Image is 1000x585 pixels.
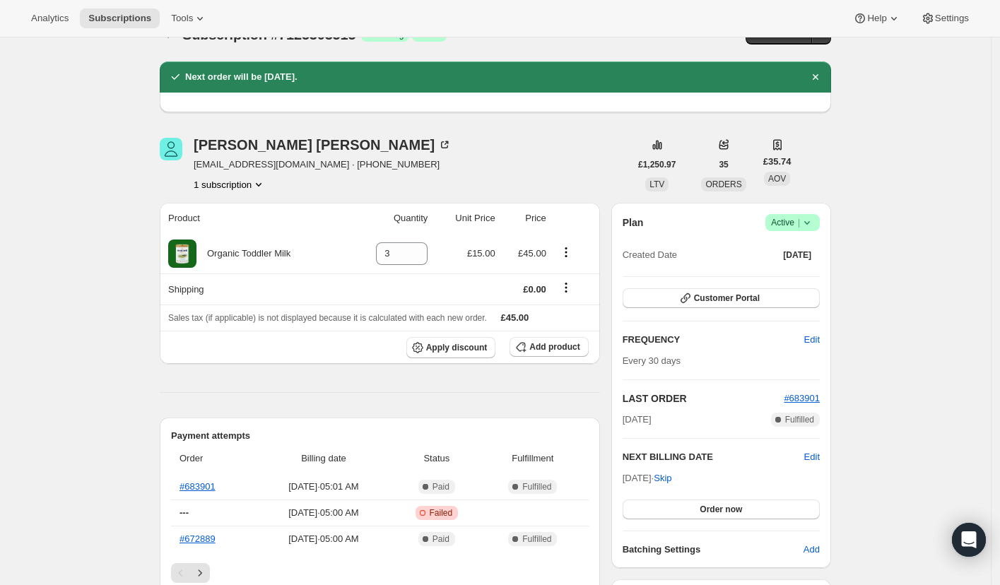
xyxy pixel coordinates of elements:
[180,507,189,518] span: ---
[171,443,255,474] th: Order
[806,67,825,87] button: Dismiss notification
[804,543,820,557] span: Add
[804,450,820,464] button: Edit
[467,248,495,259] span: £15.00
[396,451,477,466] span: Status
[768,174,786,184] span: AOV
[623,413,652,427] span: [DATE]
[171,429,589,443] h2: Payment attempts
[168,313,487,323] span: Sales tax (if applicable) is not displayed because it is calculated with each new order.
[160,273,348,305] th: Shipping
[171,13,193,24] span: Tools
[522,533,551,545] span: Fulfilled
[259,480,388,494] span: [DATE] · 05:01 AM
[649,179,664,189] span: LTV
[486,451,580,466] span: Fulfillment
[500,203,551,234] th: Price
[798,217,800,228] span: |
[501,312,529,323] span: £45.00
[259,532,388,546] span: [DATE] · 05:00 AM
[630,155,684,175] button: £1,250.97
[196,247,290,261] div: Organic Toddler Milk
[623,473,672,483] span: [DATE] ·
[430,507,453,519] span: Failed
[804,333,820,347] span: Edit
[88,13,151,24] span: Subscriptions
[522,481,551,492] span: Fulfilled
[623,288,820,308] button: Customer Portal
[194,158,452,172] span: [EMAIL_ADDRESS][DOMAIN_NAME] · [PHONE_NUMBER]
[185,70,298,84] h2: Next order will be [DATE].
[529,341,580,353] span: Add product
[638,159,676,170] span: £1,250.97
[771,215,814,230] span: Active
[935,13,969,24] span: Settings
[180,481,216,492] a: #683901
[796,329,828,351] button: Edit
[555,244,577,260] button: Product actions
[31,13,69,24] span: Analytics
[259,506,388,520] span: [DATE] · 05:00 AM
[426,342,488,353] span: Apply discount
[194,177,266,191] button: Product actions
[845,8,909,28] button: Help
[623,543,804,557] h6: Batching Settings
[160,138,182,160] span: Muhammad Rizwan Shafiq
[523,284,546,295] span: £0.00
[623,355,681,366] span: Every 30 days
[180,533,216,544] a: #672889
[623,248,677,262] span: Created Date
[190,563,210,583] button: Next
[784,393,820,403] a: #683901
[952,523,986,557] div: Open Intercom Messenger
[259,451,388,466] span: Billing date
[719,159,728,170] span: 35
[654,471,671,485] span: Skip
[700,504,742,515] span: Order now
[783,249,811,261] span: [DATE]
[518,248,546,259] span: £45.00
[160,203,348,234] th: Product
[406,337,496,358] button: Apply discount
[80,8,160,28] button: Subscriptions
[168,240,196,268] img: product img
[432,203,499,234] th: Unit Price
[867,13,886,24] span: Help
[623,450,804,464] h2: NEXT BILLING DATE
[623,500,820,519] button: Order now
[23,8,77,28] button: Analytics
[623,391,784,406] h2: LAST ORDER
[784,391,820,406] button: #683901
[433,533,449,545] span: Paid
[775,245,820,265] button: [DATE]
[645,467,680,490] button: Skip
[785,414,814,425] span: Fulfilled
[348,203,433,234] th: Quantity
[194,138,452,152] div: [PERSON_NAME] [PERSON_NAME]
[912,8,977,28] button: Settings
[763,155,792,169] span: £35.74
[705,179,741,189] span: ORDERS
[623,333,804,347] h2: FREQUENCY
[433,481,449,492] span: Paid
[510,337,588,357] button: Add product
[694,292,760,304] span: Customer Portal
[623,215,644,230] h2: Plan
[171,563,589,583] nav: Pagination
[163,8,216,28] button: Tools
[555,280,577,295] button: Shipping actions
[795,538,828,561] button: Add
[710,155,736,175] button: 35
